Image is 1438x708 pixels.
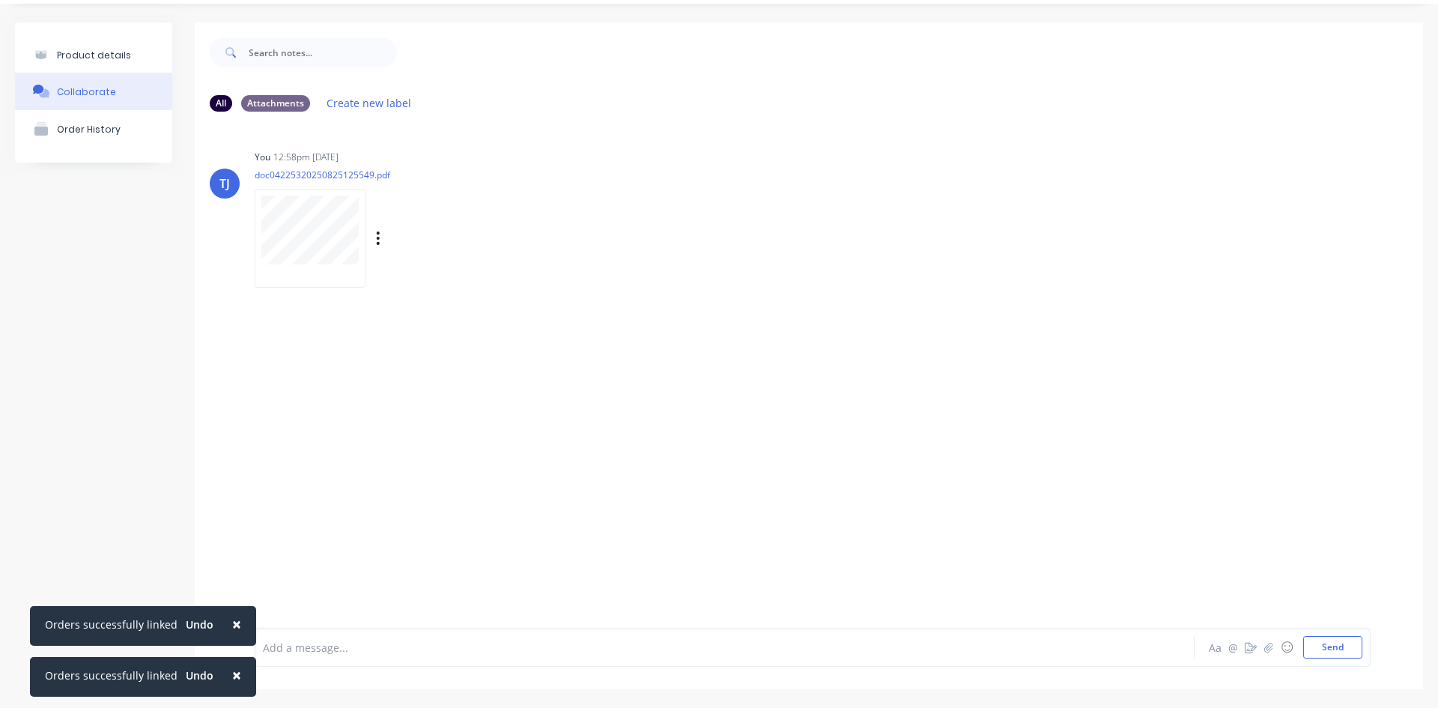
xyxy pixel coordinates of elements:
span: × [232,665,241,686]
p: doc04225320250825125549.pdf [255,169,533,181]
div: Orders successfully linked [45,617,178,632]
button: Close [217,657,256,693]
button: Collaborate [15,73,172,110]
div: Orders successfully linked [45,668,178,683]
button: Order History [15,110,172,148]
div: Order History [57,124,121,135]
div: You [255,151,270,164]
button: Close [217,606,256,642]
span: × [232,614,241,635]
button: Undo [178,665,222,687]
div: Product details [57,49,131,61]
button: Product details [15,37,172,73]
input: Search notes... [249,37,397,67]
button: Undo [178,614,222,636]
button: @ [1224,638,1242,656]
button: Aa [1206,638,1224,656]
button: ☺ [1278,638,1296,656]
div: Collaborate [57,86,116,97]
div: TJ [219,175,230,193]
div: All [210,95,232,112]
div: 12:58pm [DATE] [273,151,339,164]
button: Create new label [319,93,419,113]
div: Attachments [241,95,310,112]
button: Send [1303,636,1362,659]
